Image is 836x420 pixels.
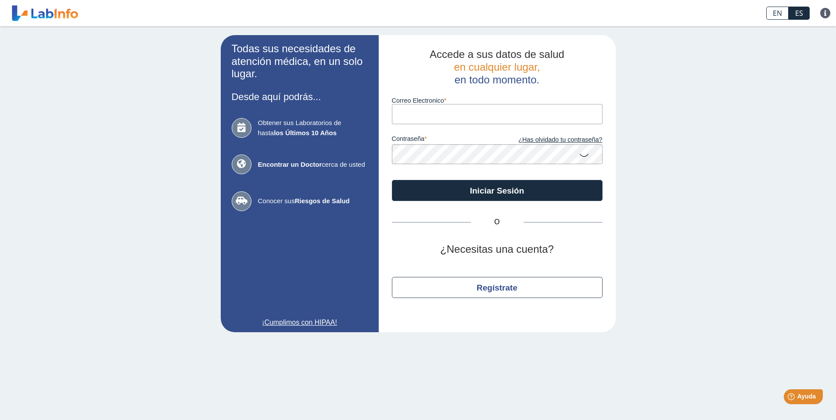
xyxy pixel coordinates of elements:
[392,97,603,104] label: Correo Electronico
[430,48,564,60] span: Accede a sus datos de salud
[258,160,368,170] span: cerca de usted
[258,161,322,168] b: Encontrar un Doctor
[789,7,810,20] a: ES
[392,180,603,201] button: Iniciar Sesión
[392,135,497,145] label: contraseña
[295,197,350,205] b: Riesgos de Salud
[258,118,368,138] span: Obtener sus Laboratorios de hasta
[454,61,540,73] span: en cualquier lugar,
[758,386,826,410] iframe: Help widget launcher
[232,43,368,80] h2: Todas sus necesidades de atención médica, en un solo lugar.
[232,317,368,328] a: ¡Cumplimos con HIPAA!
[392,277,603,298] button: Regístrate
[392,243,603,256] h2: ¿Necesitas una cuenta?
[455,74,539,86] span: en todo momento.
[497,135,603,145] a: ¿Has olvidado tu contraseña?
[274,129,337,136] b: los Últimos 10 Años
[258,196,368,206] span: Conocer sus
[471,217,524,227] span: O
[766,7,789,20] a: EN
[232,91,368,102] h3: Desde aquí podrás...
